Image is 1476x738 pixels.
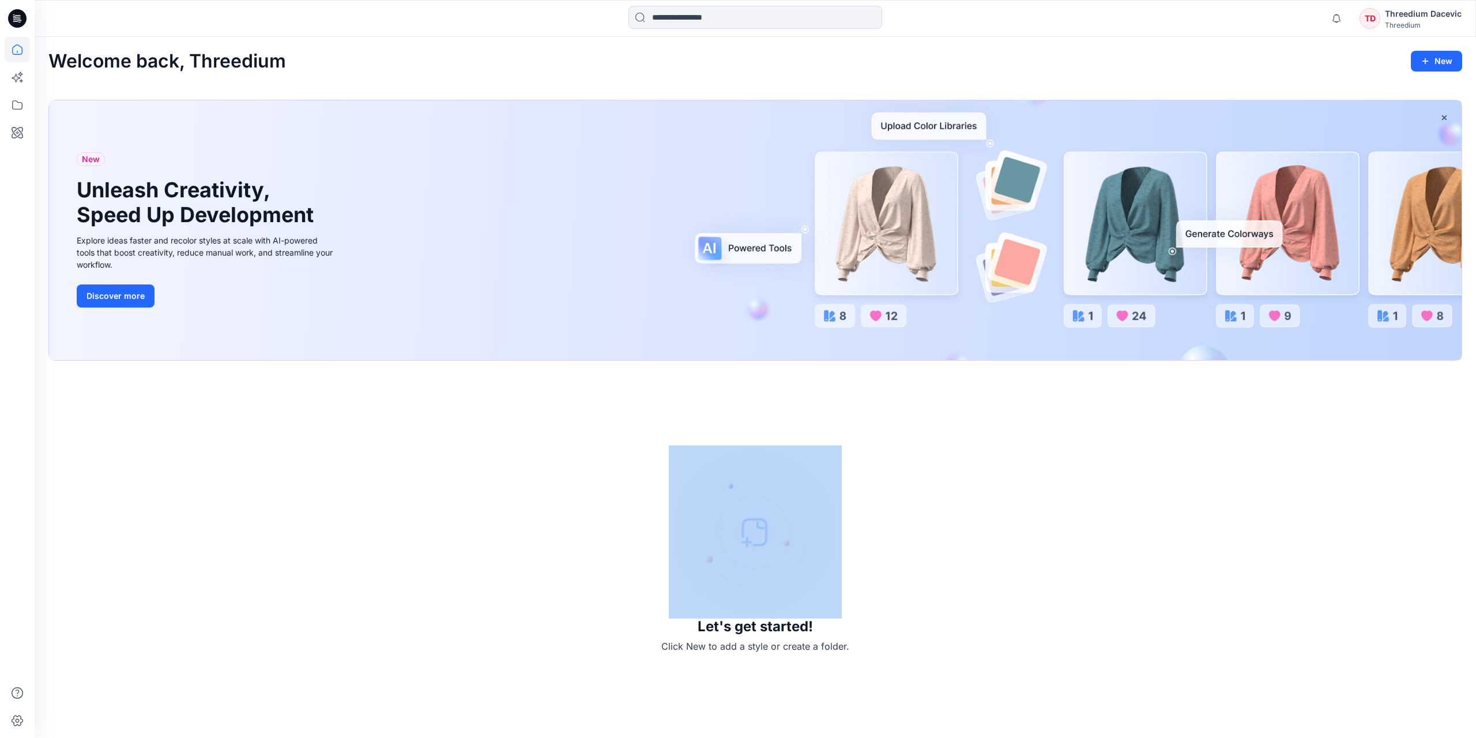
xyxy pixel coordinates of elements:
a: Discover more [77,284,336,308]
img: empty-state-image.svg [669,445,842,619]
h3: Let's get started! [698,619,813,635]
div: Threedium [1385,21,1462,29]
div: Threedium Dacevic [1385,7,1462,21]
p: Click New to add a style or create a folder. [661,639,849,653]
button: New [1411,51,1462,72]
div: TD [1360,8,1380,29]
h2: Welcome back, Threedium [48,51,286,72]
span: New [82,152,100,166]
h1: Unleash Creativity, Speed Up Development [77,178,319,227]
div: Explore ideas faster and recolor styles at scale with AI-powered tools that boost creativity, red... [77,234,336,271]
button: Discover more [77,284,155,308]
